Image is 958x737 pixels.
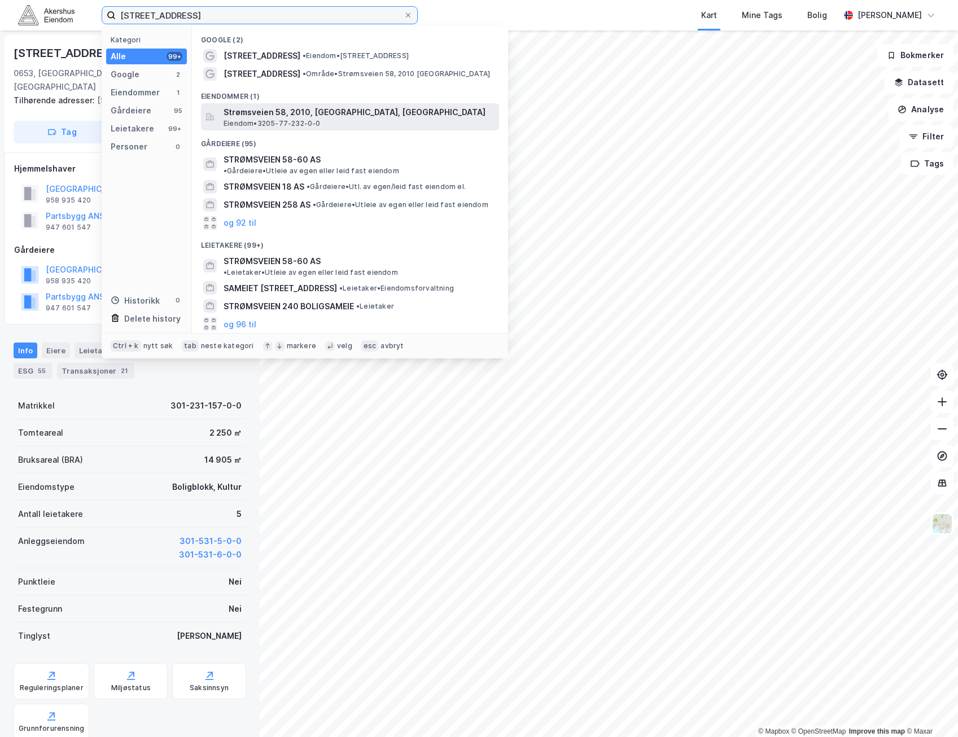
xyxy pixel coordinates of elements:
iframe: Chat Widget [902,683,958,737]
span: [STREET_ADDRESS] [224,67,300,81]
div: Kart [701,8,717,22]
div: Matrikkel [18,399,55,413]
div: ESG [14,363,53,379]
div: Google [111,68,139,81]
div: Hjemmelshaver [14,162,246,176]
span: [STREET_ADDRESS] [224,49,300,63]
span: • [356,302,360,310]
div: Kontrollprogram for chat [902,683,958,737]
span: Leietaker • Utleie av egen eller leid fast eiendom [224,268,398,277]
span: Gårdeiere • Utleie av egen eller leid fast eiendom [313,200,488,209]
div: Personer [111,140,147,153]
div: [STREET_ADDRESS] [14,44,124,62]
div: Leietakere [75,343,137,358]
div: Bolig [807,8,827,22]
div: Kategori [111,36,187,44]
div: 0653, [GEOGRAPHIC_DATA], [GEOGRAPHIC_DATA] [14,67,158,94]
div: Google (2) [192,27,508,47]
button: Filter [899,125,953,148]
div: 55 [36,365,48,376]
div: 14 905 ㎡ [204,453,242,467]
button: Bokmerker [877,44,953,67]
span: • [339,284,343,292]
span: • [307,182,310,191]
div: 947 601 547 [46,223,91,232]
div: velg [337,341,352,350]
div: Reguleringsplaner [20,683,84,692]
div: Boligblokk, Kultur [172,480,242,494]
div: 2 [173,70,182,79]
div: neste kategori [201,341,254,350]
div: Leietakere [111,122,154,135]
div: Punktleie [18,575,55,589]
div: Transaksjoner [57,363,134,379]
div: Anleggseiendom [18,534,85,548]
span: STRØMSVEIEN 18 AS [224,180,304,194]
img: Z [931,513,953,534]
span: Gårdeiere • Utl. av egen/leid fast eiendom el. [307,182,466,191]
div: Mine Tags [742,8,782,22]
div: 2 250 ㎡ [209,426,242,440]
div: Eiendommer [111,86,160,99]
div: Miljøstatus [111,683,151,692]
div: [STREET_ADDRESS] [14,94,237,107]
div: Nei [229,602,242,616]
span: • [224,268,227,277]
div: markere [287,341,316,350]
div: Bruksareal (BRA) [18,453,83,467]
span: STRØMSVEIEN 240 BOLIGSAMEIE [224,300,354,313]
div: Delete history [124,312,181,326]
span: • [224,166,227,175]
div: 5 [237,507,242,521]
div: 947 601 547 [46,304,91,313]
div: 21 [119,365,130,376]
div: Eiendommer (1) [192,83,508,103]
div: 958 935 420 [46,277,91,286]
div: Historikk [111,294,160,308]
div: 0 [173,296,182,305]
button: 301-531-6-0-0 [179,548,242,561]
div: Festegrunn [18,602,62,616]
button: og 96 til [224,317,256,331]
div: Eiendomstype [18,480,75,494]
span: STRØMSVEIEN 258 AS [224,198,310,212]
a: OpenStreetMap [791,727,846,735]
div: Saksinnsyn [190,683,229,692]
span: Eiendom • 3205-77-232-0-0 [224,119,321,128]
div: 95 [173,106,182,115]
div: Nei [229,575,242,589]
div: Info [14,343,37,358]
span: Tilhørende adresser: [14,95,97,105]
span: SAMEIET [STREET_ADDRESS] [224,282,337,295]
button: Analyse [888,98,953,121]
div: avbryt [380,341,404,350]
div: nytt søk [143,341,173,350]
div: Grunnforurensning [19,724,84,733]
span: • [303,51,306,60]
div: Eiere [42,343,70,358]
span: Leietaker [356,302,394,311]
span: Område • Strømsveien 58, 2010 [GEOGRAPHIC_DATA] [303,69,490,78]
div: Antall leietakere [18,507,83,521]
div: [PERSON_NAME] [858,8,922,22]
button: og 92 til [224,216,256,230]
a: Mapbox [758,727,789,735]
button: Tag [14,121,111,143]
span: Leietaker • Eiendomsforvaltning [339,284,454,293]
button: Datasett [885,71,953,94]
span: STRØMSVEIEN 58-60 AS [224,255,321,268]
button: Tags [901,152,953,175]
span: • [313,200,316,209]
div: Tomteareal [18,426,63,440]
div: esc [361,340,379,352]
div: 99+ [167,52,182,61]
div: tab [182,340,199,352]
div: 1 [173,88,182,97]
a: Improve this map [849,727,905,735]
span: • [303,69,306,78]
span: STRØMSVEIEN 58-60 AS [224,153,321,166]
div: 0 [173,142,182,151]
button: 301-531-5-0-0 [180,534,242,548]
div: 99+ [167,124,182,133]
span: Gårdeiere • Utleie av egen eller leid fast eiendom [224,166,399,176]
